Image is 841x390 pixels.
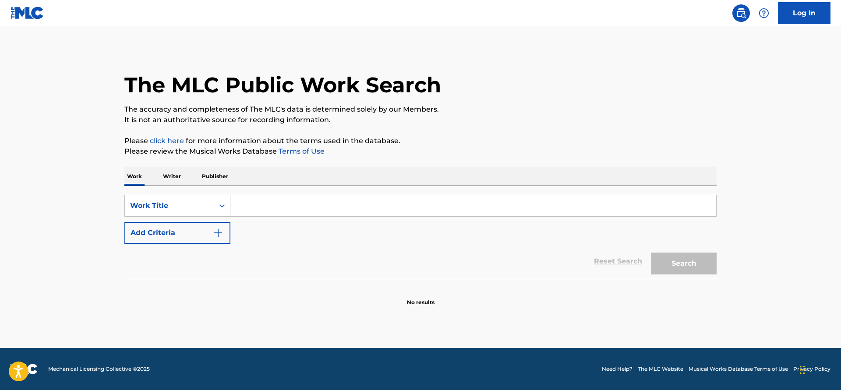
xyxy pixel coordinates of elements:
a: Privacy Policy [793,365,830,373]
a: Log In [778,2,830,24]
span: Mechanical Licensing Collective © 2025 [48,365,150,373]
a: Terms of Use [277,147,325,155]
iframe: Chat Widget [797,348,841,390]
a: Public Search [732,4,750,22]
a: Musical Works Database Terms of Use [689,365,788,373]
p: Publisher [199,167,231,186]
form: Search Form [124,195,717,279]
h1: The MLC Public Work Search [124,72,441,98]
p: The accuracy and completeness of The MLC's data is determined solely by our Members. [124,104,717,115]
img: MLC Logo [11,7,44,19]
p: Please review the Musical Works Database [124,146,717,157]
a: click here [150,137,184,145]
button: Add Criteria [124,222,230,244]
a: Need Help? [602,365,633,373]
p: It is not an authoritative source for recording information. [124,115,717,125]
img: help [759,8,769,18]
img: 9d2ae6d4665cec9f34b9.svg [213,228,223,238]
p: No results [407,288,435,306]
img: logo [11,364,38,374]
p: Writer [160,167,184,186]
a: The MLC Website [638,365,683,373]
div: Drag [800,357,805,383]
img: search [736,8,746,18]
p: Please for more information about the terms used in the database. [124,136,717,146]
div: Help [755,4,773,22]
p: Work [124,167,145,186]
div: Work Title [130,200,209,211]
